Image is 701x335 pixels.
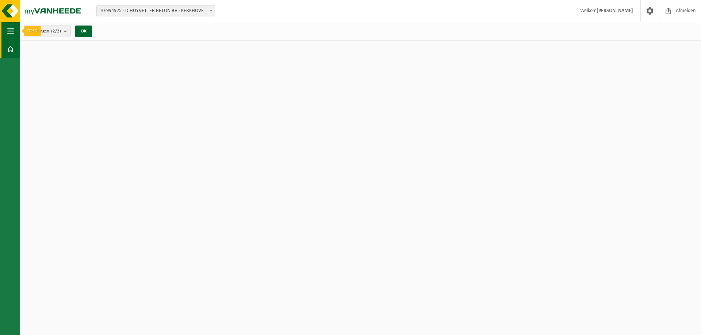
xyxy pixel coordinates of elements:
strong: [PERSON_NAME] [597,8,633,13]
span: 10-994925 - D'HUYVETTER BETON BV - KERKHOVE [97,6,215,16]
span: Vestigingen [28,26,61,37]
button: OK [75,26,92,37]
button: Vestigingen(2/2) [24,26,71,36]
span: 10-994925 - D'HUYVETTER BETON BV - KERKHOVE [96,5,215,16]
count: (2/2) [51,29,61,34]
